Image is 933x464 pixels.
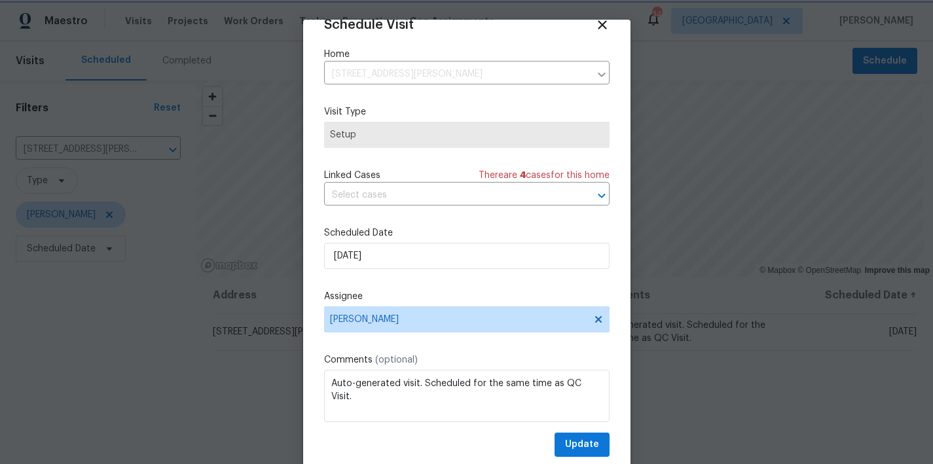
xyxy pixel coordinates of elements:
input: Select cases [324,185,573,205]
label: Visit Type [324,105,610,118]
span: 4 [520,171,526,180]
input: Enter in an address [324,64,590,84]
button: Update [555,433,610,457]
span: Update [565,437,599,453]
span: Close [595,18,610,32]
span: Linked Cases [324,169,380,182]
textarea: Auto-generated visit. Scheduled for the same time as QC Visit. [324,370,610,422]
span: Schedule Visit [324,18,414,31]
label: Comments [324,353,610,366]
label: Assignee [324,290,610,303]
button: Open [593,187,611,205]
label: Home [324,48,610,61]
span: (optional) [375,355,418,365]
span: There are case s for this home [479,169,610,182]
input: M/D/YYYY [324,243,610,269]
span: [PERSON_NAME] [330,314,587,325]
label: Scheduled Date [324,226,610,240]
span: Setup [330,128,604,141]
